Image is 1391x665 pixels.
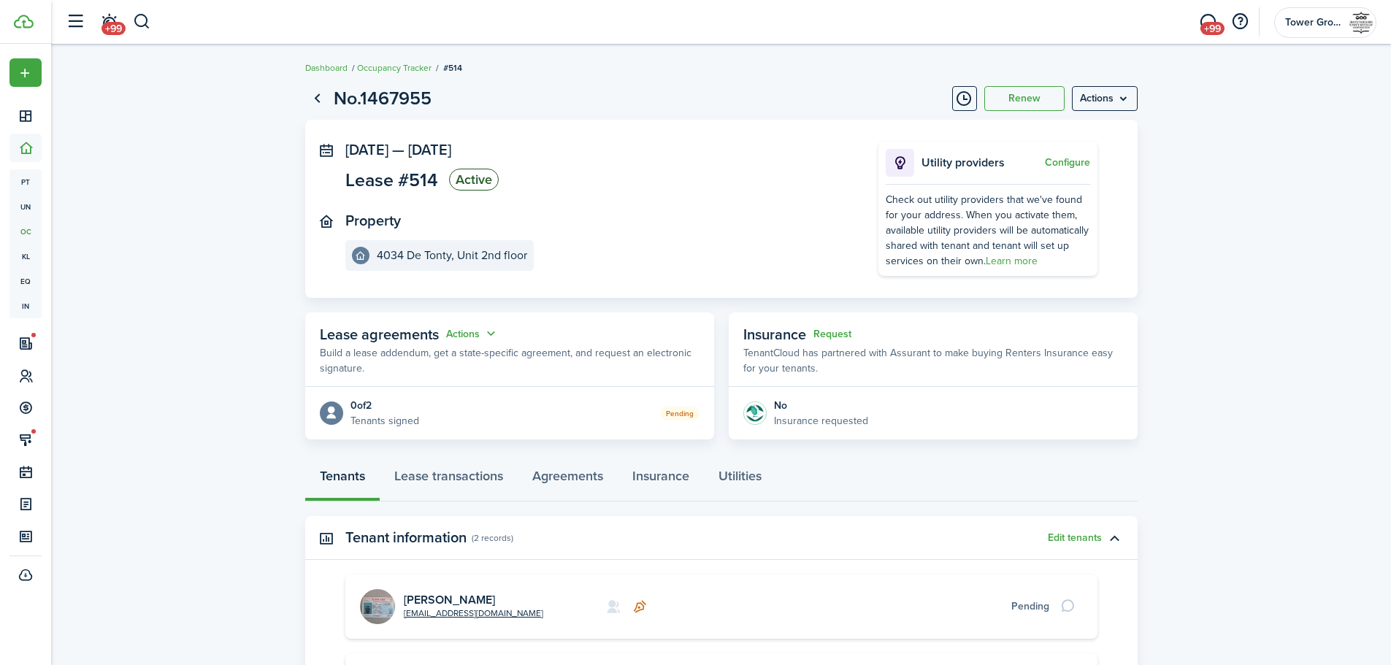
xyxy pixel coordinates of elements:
span: [DATE] [408,139,451,161]
a: Utilities [704,458,776,501]
p: Tenants signed [350,413,419,428]
button: Open menu [446,326,499,342]
button: Request [813,328,851,340]
span: Lease #514 [345,171,438,189]
a: pt [9,169,42,194]
button: Toggle accordion [1102,526,1127,550]
div: No [774,398,868,413]
button: Edit tenants [1048,532,1102,544]
h1: No.1467955 [334,85,432,112]
span: Tower Grove Community Development Corporation [1285,18,1344,28]
p: Insurance requested [774,413,868,428]
span: Insurance [743,323,806,345]
span: — [392,139,405,161]
status: Pending [660,407,700,420]
span: Lease agreements [320,323,439,345]
a: kl [9,244,42,269]
button: Actions [446,326,499,342]
a: Agreements [518,458,618,501]
img: Tower Grove Community Development Corporation [1349,11,1373,34]
a: Occupancy Tracker [357,61,432,74]
img: TenantCloud [14,15,34,28]
span: +99 [1200,22,1225,35]
button: Open menu [9,58,42,87]
img: Borice Boyd [360,589,395,624]
span: [DATE] [345,139,388,161]
p: Build a lease addendum, get a state-specific agreement, and request an electronic signature. [320,345,700,376]
a: oc [9,219,42,244]
a: Lease transactions [380,458,518,501]
button: Timeline [952,86,977,111]
status: Active [449,169,499,191]
a: Notifications [95,4,123,41]
e-details-info-title: 4034 De Tonty, Unit 2nd floor [377,249,527,262]
a: [PERSON_NAME] [404,591,495,608]
panel-main-subtitle: (2 records) [472,531,513,545]
a: Dashboard [305,61,348,74]
a: Insurance [618,458,704,501]
button: Renew [984,86,1065,111]
a: [EMAIL_ADDRESS][DOMAIN_NAME] [404,607,543,620]
p: TenantCloud has partnered with Assurant to make buying Renters Insurance easy for your tenants. [743,345,1123,376]
span: +99 [101,22,126,35]
a: Learn more [986,253,1038,269]
a: in [9,293,42,318]
a: Messaging [1194,4,1222,41]
p: Utility providers [921,154,1041,172]
div: Pending [1011,599,1049,614]
panel-main-title: Tenant information [345,529,467,546]
a: eq [9,269,42,293]
button: Configure [1045,157,1090,169]
button: Open menu [1072,86,1138,111]
span: #514 [443,61,462,74]
menu-btn: Actions [1072,86,1138,111]
a: un [9,194,42,219]
div: Check out utility providers that we've found for your address. When you activate them, available ... [886,192,1090,269]
img: Insurance protection [743,401,767,425]
div: 0 of 2 [350,398,419,413]
panel-main-title: Property [345,212,401,229]
a: Go back [305,86,330,111]
button: Search [133,9,151,34]
button: Open resource center [1227,9,1252,34]
button: Open sidebar [61,8,89,36]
